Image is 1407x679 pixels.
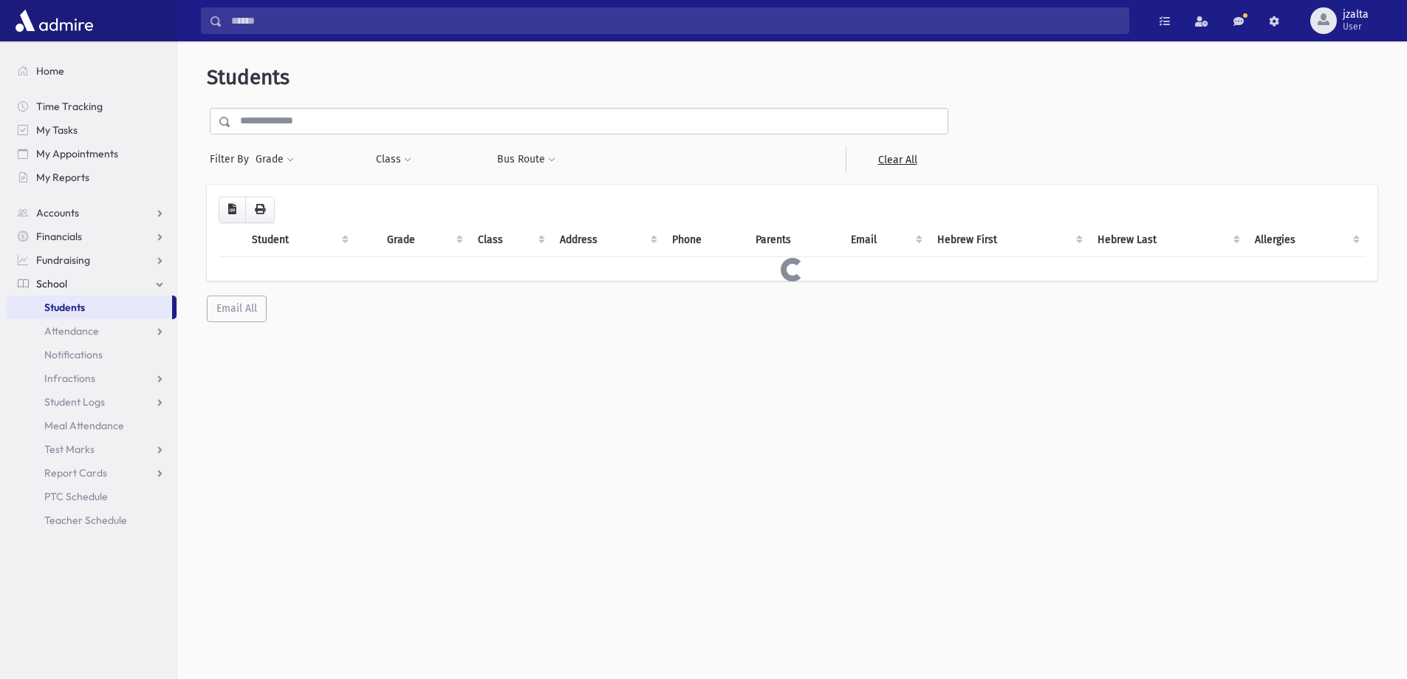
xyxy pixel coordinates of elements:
span: Home [36,64,64,78]
button: Class [375,146,412,173]
span: Time Tracking [36,100,103,113]
th: Grade [378,223,468,257]
span: Test Marks [44,443,95,456]
span: Students [44,301,85,314]
th: Class [469,223,552,257]
a: My Appointments [6,142,177,166]
a: Notifications [6,343,177,366]
span: Students [207,65,290,89]
button: Bus Route [496,146,556,173]
th: Hebrew First [928,223,1088,257]
a: Clear All [846,146,948,173]
input: Search [222,7,1129,34]
a: Teacher Schedule [6,508,177,532]
a: School [6,272,177,296]
th: Parents [747,223,842,257]
span: My Reports [36,171,89,184]
span: User [1343,21,1369,33]
span: Financials [36,230,82,243]
a: Report Cards [6,461,177,485]
th: Phone [663,223,747,257]
a: Financials [6,225,177,248]
img: AdmirePro [12,6,97,35]
a: Attendance [6,319,177,343]
a: Accounts [6,201,177,225]
span: jzalta [1343,9,1369,21]
th: Address [551,223,663,257]
span: PTC Schedule [44,490,108,503]
span: Meal Attendance [44,419,124,432]
span: Teacher Schedule [44,513,127,527]
button: Print [245,197,275,223]
button: Grade [255,146,295,173]
span: My Tasks [36,123,78,137]
a: PTC Schedule [6,485,177,508]
a: Students [6,296,172,319]
span: Accounts [36,206,79,219]
th: Hebrew Last [1089,223,1247,257]
a: Meal Attendance [6,414,177,437]
button: CSV [219,197,246,223]
a: Student Logs [6,390,177,414]
a: Fundraising [6,248,177,272]
a: Home [6,59,177,83]
a: Time Tracking [6,95,177,118]
span: Fundraising [36,253,90,267]
a: My Reports [6,166,177,189]
span: Infractions [44,372,95,385]
th: Email [842,223,928,257]
span: Student Logs [44,395,105,409]
span: Attendance [44,324,99,338]
th: Student [243,223,355,257]
span: School [36,277,67,290]
a: Infractions [6,366,177,390]
a: Test Marks [6,437,177,461]
span: My Appointments [36,147,118,160]
span: Notifications [44,348,103,361]
a: My Tasks [6,118,177,142]
span: Report Cards [44,466,107,480]
th: Allergies [1246,223,1366,257]
span: Filter By [210,151,255,167]
button: Email All [207,296,267,322]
